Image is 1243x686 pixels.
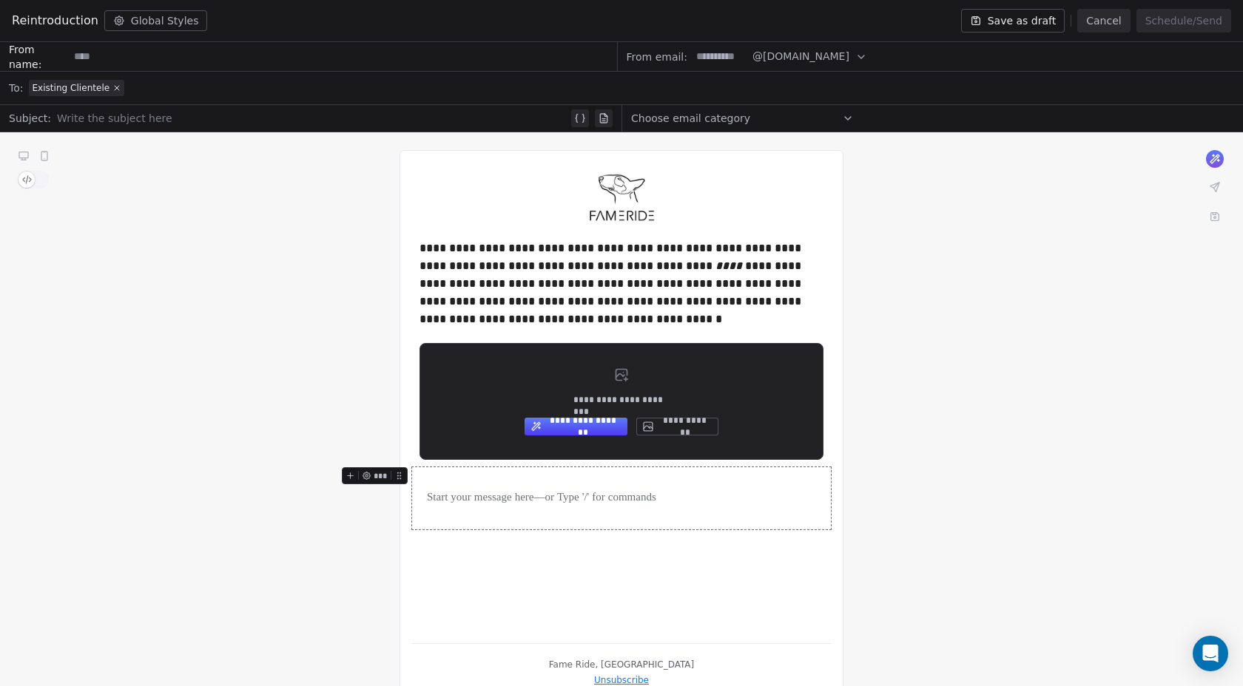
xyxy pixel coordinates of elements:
[104,10,208,31] button: Global Styles
[12,12,98,30] span: Reintroduction
[631,111,750,126] span: Choose email category
[961,9,1065,33] button: Save as draft
[9,111,51,130] span: Subject:
[627,50,687,64] span: From email:
[1193,636,1228,671] div: Open Intercom Messenger
[9,81,23,95] span: To:
[9,42,68,72] span: From name:
[752,49,849,64] span: @[DOMAIN_NAME]
[1136,9,1231,33] button: Schedule/Send
[1077,9,1130,33] button: Cancel
[32,82,110,94] span: Existing Clientele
